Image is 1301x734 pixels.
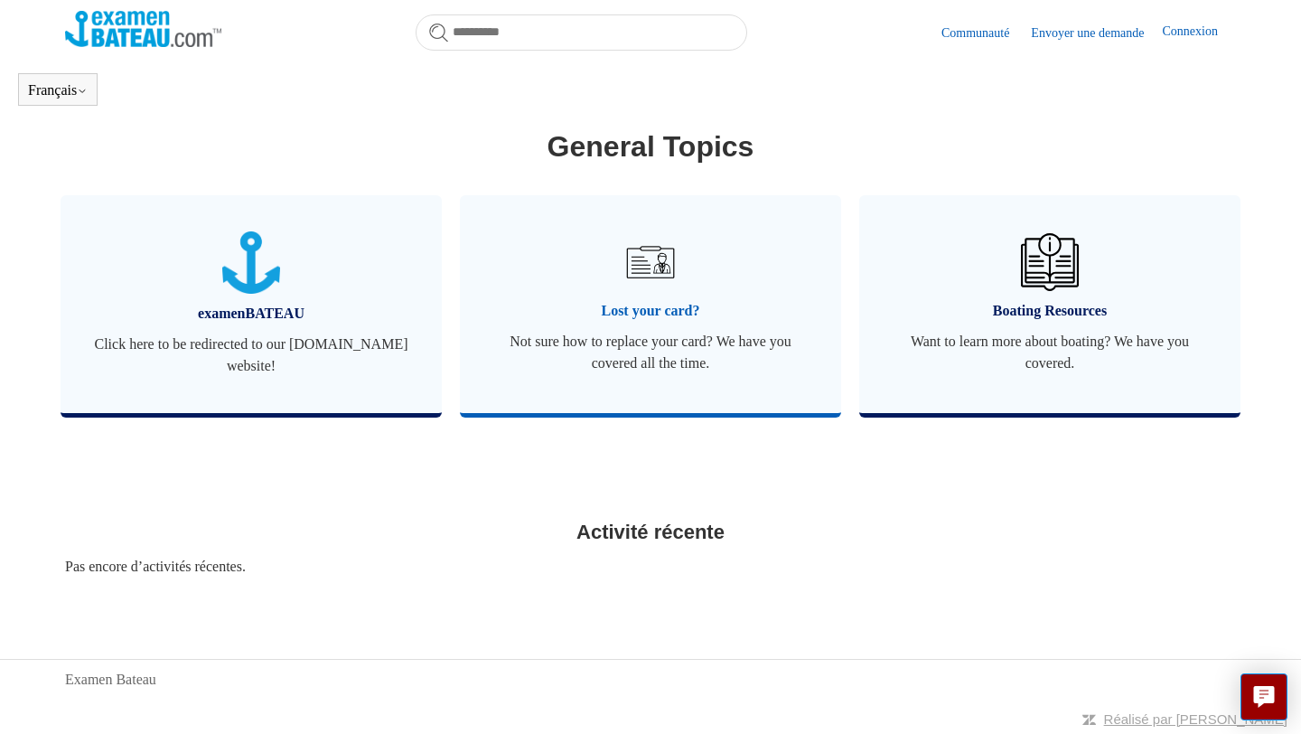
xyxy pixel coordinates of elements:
[886,331,1213,374] span: Want to learn more about boating? We have you covered.
[28,82,88,99] button: Français
[1240,673,1287,720] button: Live chat
[1163,22,1236,43] a: Connexion
[88,334,415,377] span: Click here to be redirected to our [DOMAIN_NAME] website!
[1021,233,1079,291] img: 01JHREV2E6NG3DHE8VTG8QH796
[88,303,415,325] span: examenBATEAU
[487,331,814,374] span: Not sure how to replace your card? We have you covered all the time.
[65,517,1236,547] h2: Activité récente
[61,195,442,413] a: examenBATEAU Click here to be redirected to our [DOMAIN_NAME] website!
[416,14,747,51] input: Rechercher
[487,300,814,322] span: Lost your card?
[65,556,1236,578] div: Pas encore d’activités récentes.
[859,195,1240,413] a: Boating Resources Want to learn more about boating? We have you covered.
[222,231,280,294] img: 01JTNN85WSQ5FQ6HNXPDSZ7SRA
[65,669,156,691] a: Examen Bateau
[619,231,682,294] img: 01JRG6G4NA4NJ1BVG8MJM761YH
[886,300,1213,322] span: Boating Resources
[65,11,221,47] img: Page d’accueil du Centre d’aide Examen Bateau
[65,125,1236,168] h1: General Topics
[1031,24,1162,42] a: Envoyer une demande
[941,24,1027,42] a: Communauté
[1104,711,1287,727] a: Réalisé par [PERSON_NAME]
[460,195,841,413] a: Lost your card? Not sure how to replace your card? We have you covered all the time.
